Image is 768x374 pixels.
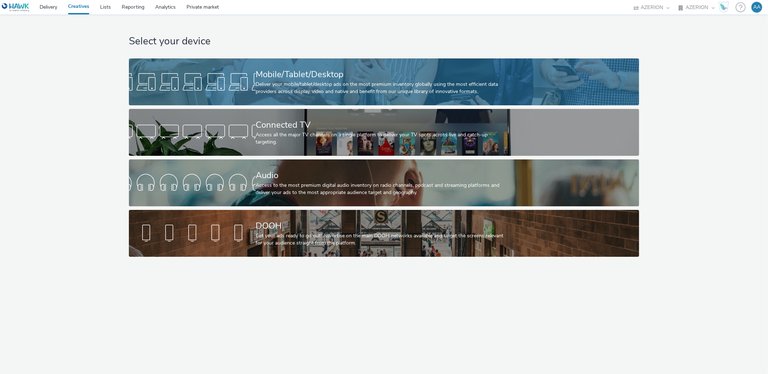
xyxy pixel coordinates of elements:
div: Mobile/Tablet/Desktop [256,68,509,81]
a: DOOHGet your ads ready to go out! Advertise on the main DOOH networks available and target the sc... [129,210,639,257]
div: Connected TV [256,119,509,131]
div: Audio [256,169,509,182]
a: AudioAccess to the most premium digital audio inventory on radio channels, podcast and streaming ... [129,159,639,206]
a: Connected TVAccess all the major TV channels on a single platform to deliver your TV spots across... [129,109,639,156]
img: undefined Logo [2,3,30,12]
div: Access all the major TV channels on a single platform to deliver your TV spots across live and ca... [256,131,509,146]
h1: Select your device [129,35,639,48]
div: Deliver your mobile/tablet/desktop ads on the most premium inventory globally using the most effi... [256,81,509,96]
div: AA [753,2,760,13]
img: Hawk Academy [718,1,729,13]
div: Access to the most premium digital audio inventory on radio channels, podcast and streaming platf... [256,182,509,197]
a: Hawk Academy [718,1,732,13]
a: Mobile/Tablet/DesktopDeliver your mobile/tablet/desktop ads on the most premium inventory globall... [129,58,639,105]
div: DOOH [256,220,509,232]
div: Get your ads ready to go out! Advertise on the main DOOH networks available and target the screen... [256,232,509,247]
